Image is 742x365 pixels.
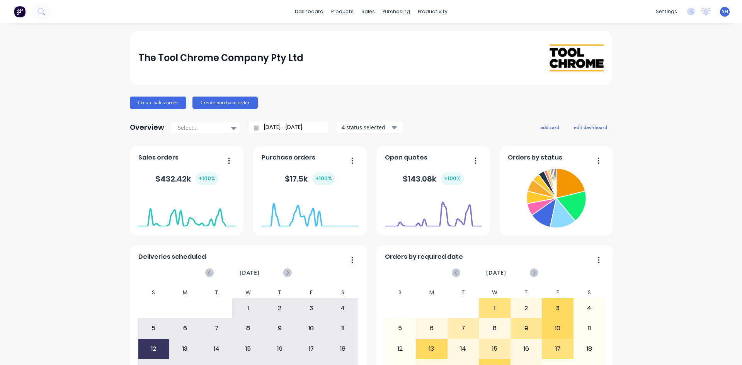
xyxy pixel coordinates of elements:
[296,319,327,338] div: 10
[542,299,573,318] div: 3
[233,319,264,338] div: 8
[201,287,233,298] div: T
[233,299,264,318] div: 1
[574,339,605,358] div: 18
[295,287,327,298] div: F
[574,299,605,318] div: 4
[569,122,612,132] button: edit dashboard
[508,153,562,162] span: Orders by status
[416,319,447,338] div: 6
[264,339,295,358] div: 16
[264,299,295,318] div: 2
[535,122,564,132] button: add card
[479,299,510,318] div: 1
[342,123,390,131] div: 4 status selected
[155,172,218,185] div: $ 432.42k
[327,6,357,17] div: products
[296,299,327,318] div: 3
[511,319,542,338] div: 9
[379,6,414,17] div: purchasing
[486,268,506,277] span: [DATE]
[170,339,201,358] div: 13
[385,339,416,358] div: 12
[542,339,573,358] div: 17
[232,287,264,298] div: W
[138,319,169,338] div: 5
[574,319,605,338] div: 11
[264,287,296,298] div: T
[542,319,573,338] div: 10
[511,299,542,318] div: 2
[479,287,511,298] div: W
[722,8,728,15] span: SH
[192,97,258,109] button: Create purchase order
[196,172,218,185] div: + 100 %
[327,339,358,358] div: 18
[357,6,379,17] div: sales
[479,339,510,358] div: 15
[416,287,448,298] div: M
[448,319,479,338] div: 7
[138,287,170,298] div: S
[327,319,358,338] div: 11
[296,339,327,358] div: 17
[414,6,451,17] div: productivity
[327,299,358,318] div: 4
[327,287,359,298] div: S
[201,339,232,358] div: 14
[448,287,479,298] div: T
[479,319,510,338] div: 8
[233,339,264,358] div: 15
[385,287,416,298] div: S
[169,287,201,298] div: M
[511,339,542,358] div: 16
[130,120,164,135] div: Overview
[138,153,179,162] span: Sales orders
[385,319,416,338] div: 5
[448,339,479,358] div: 14
[385,153,427,162] span: Open quotes
[652,6,681,17] div: settings
[403,172,464,185] div: $ 143.08k
[262,153,315,162] span: Purchase orders
[291,6,327,17] a: dashboard
[511,287,542,298] div: T
[312,172,335,185] div: + 100 %
[550,44,604,71] img: The Tool Chrome Company Pty Ltd
[14,6,26,17] img: Factory
[170,319,201,338] div: 6
[441,172,464,185] div: + 100 %
[240,268,260,277] span: [DATE]
[285,172,335,185] div: $ 17.5k
[130,97,186,109] button: Create sales order
[264,319,295,338] div: 9
[201,319,232,338] div: 7
[416,339,447,358] div: 13
[138,339,169,358] div: 12
[542,287,574,298] div: F
[337,122,403,133] button: 4 status selected
[574,287,605,298] div: S
[138,50,303,66] div: The Tool Chrome Company Pty Ltd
